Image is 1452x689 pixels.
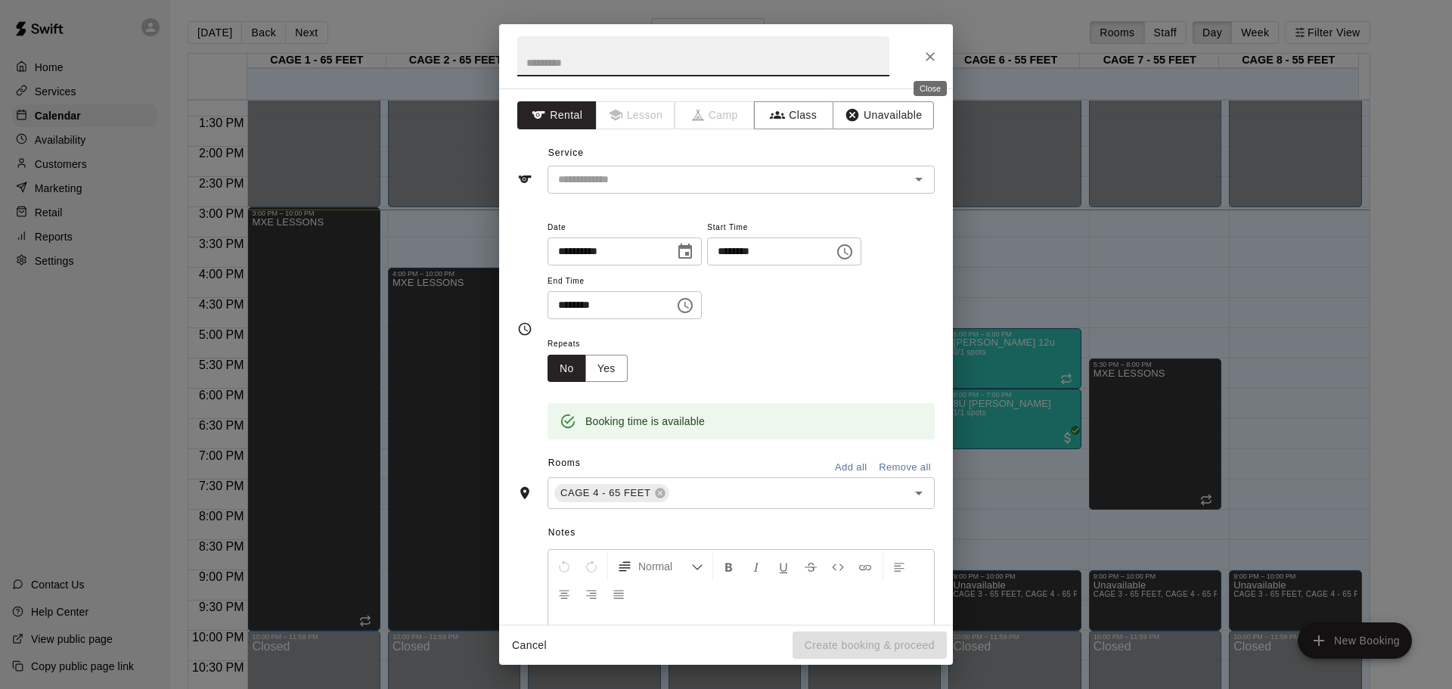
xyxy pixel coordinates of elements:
[517,486,532,501] svg: Rooms
[548,355,628,383] div: outlined button group
[554,486,657,501] span: CAGE 4 - 65 FEET
[517,172,532,187] svg: Service
[852,553,878,580] button: Insert Link
[554,484,669,502] div: CAGE 4 - 65 FEET
[833,101,934,129] button: Unavailable
[771,553,796,580] button: Format Underline
[670,237,700,267] button: Choose date, selected date is Sep 19, 2025
[917,43,944,70] button: Close
[548,218,702,238] span: Date
[675,101,755,129] span: Camps can only be created in the Services page
[548,334,640,355] span: Repeats
[908,169,929,190] button: Open
[825,553,851,580] button: Insert Code
[908,483,929,504] button: Open
[670,290,700,321] button: Choose time, selected time is 3:45 PM
[798,553,824,580] button: Format Strikethrough
[875,456,935,480] button: Remove all
[517,101,597,129] button: Rental
[716,553,742,580] button: Format Bold
[548,147,584,158] span: Service
[743,553,769,580] button: Format Italics
[548,521,935,545] span: Notes
[611,553,709,580] button: Formatting Options
[551,553,577,580] button: Undo
[505,632,554,660] button: Cancel
[606,580,631,607] button: Justify Align
[548,272,702,292] span: End Time
[597,101,676,129] span: Lessons must be created in the Services page first
[517,321,532,337] svg: Timing
[914,81,947,96] div: Close
[548,458,581,468] span: Rooms
[638,559,691,574] span: Normal
[579,553,604,580] button: Redo
[886,553,912,580] button: Left Align
[827,456,875,480] button: Add all
[585,355,628,383] button: Yes
[754,101,833,129] button: Class
[551,580,577,607] button: Center Align
[707,218,861,238] span: Start Time
[579,580,604,607] button: Right Align
[830,237,860,267] button: Choose time, selected time is 3:15 PM
[585,408,705,435] div: Booking time is available
[548,355,586,383] button: No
